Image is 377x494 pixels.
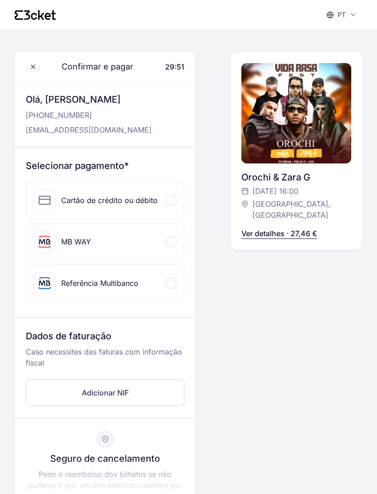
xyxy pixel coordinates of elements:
div: Orochi & Zara G [241,171,351,184]
p: pt [337,10,346,19]
button: Adicionar NIF [26,379,184,406]
p: Ver detalhes · 27,46 € [241,228,317,239]
div: Cartão de crédito ou débito [61,195,158,206]
span: Confirmar e pagar [51,60,133,73]
p: Seguro de cancelamento [50,452,160,465]
p: Caso necessites das faturas com informação fiscal [26,346,184,376]
span: [DATE] 16:00 [252,186,298,197]
p: [EMAIL_ADDRESS][DOMAIN_NAME] [26,124,152,135]
h3: Selecionar pagamento* [26,159,184,172]
span: [GEOGRAPHIC_DATA], [GEOGRAPHIC_DATA] [252,198,342,221]
h3: Olá, [PERSON_NAME] [26,93,152,106]
h3: Dados de faturação [26,330,184,346]
div: Referência Multibanco [61,278,138,289]
p: [PHONE_NUMBER] [26,110,152,121]
span: 29:51 [165,62,184,71]
div: MB WAY [61,236,91,247]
